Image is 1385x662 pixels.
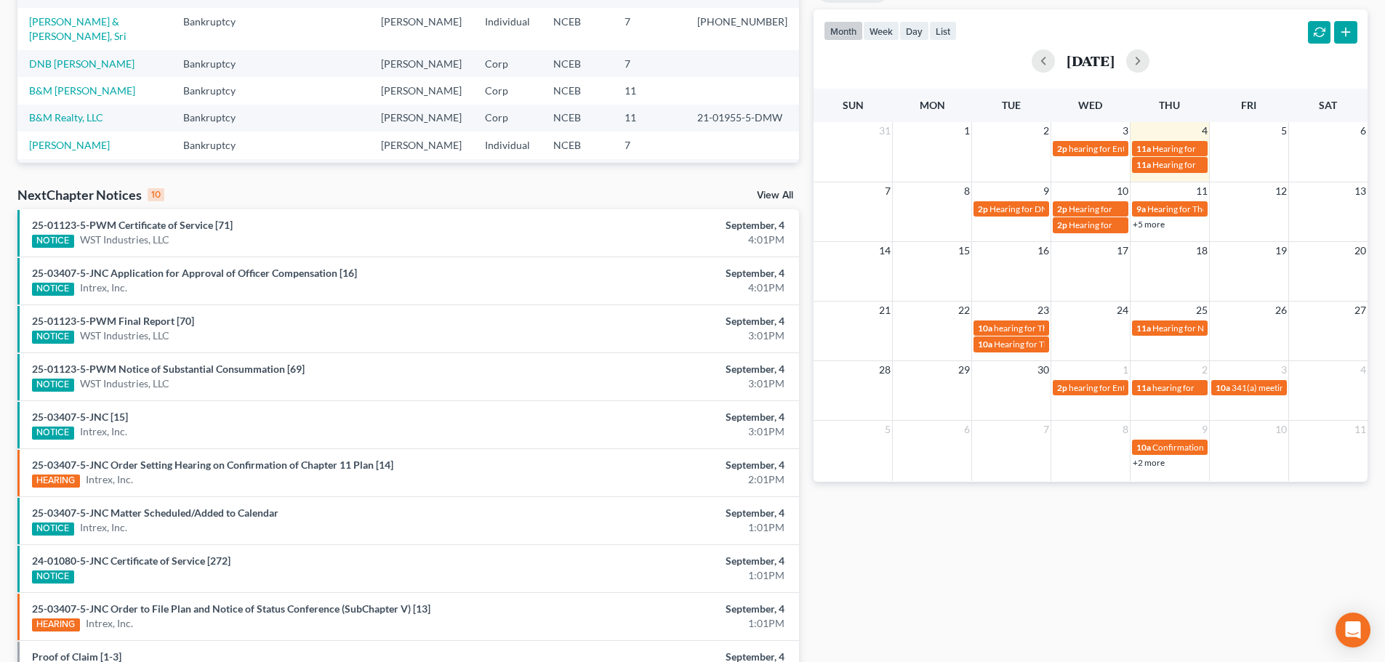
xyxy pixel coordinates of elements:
[963,122,971,140] span: 1
[1152,442,1317,453] span: Confirmation hearing for [PERSON_NAME]
[369,159,473,201] td: [PERSON_NAME]
[1067,53,1115,68] h2: [DATE]
[542,159,613,201] td: NCEB
[543,602,784,616] div: September, 4
[543,266,784,280] div: September, 4
[1280,122,1288,140] span: 5
[1274,182,1288,200] span: 12
[32,283,74,296] div: NOTICE
[473,8,542,49] td: Individual
[172,159,262,201] td: Bankruptcy
[17,186,164,203] div: NextChapter Notices
[686,8,799,49] td: [PHONE_NUMBER]
[543,218,784,233] div: September, 4
[32,459,393,471] a: 25-03407-5-JNC Order Setting Hearing on Confirmation of Chapter 11 Plan [14]
[1195,242,1209,259] span: 18
[1042,122,1051,140] span: 2
[86,472,133,487] a: Intrex, Inc.
[1353,302,1368,319] span: 27
[883,182,892,200] span: 7
[369,105,473,132] td: [PERSON_NAME]
[172,132,262,158] td: Bankruptcy
[32,331,74,344] div: NOTICE
[878,361,892,379] span: 28
[473,77,542,104] td: Corp
[1200,361,1209,379] span: 2
[883,421,892,438] span: 5
[1136,143,1151,154] span: 11a
[1159,99,1180,111] span: Thu
[32,427,74,440] div: NOTICE
[32,411,128,423] a: 25-03407-5-JNC [15]
[32,570,74,584] div: NOTICE
[1069,203,1112,214] span: Hearing for
[172,50,262,77] td: Bankruptcy
[543,376,784,391] div: 3:01PM
[32,235,74,248] div: NOTICE
[963,421,971,438] span: 6
[1195,302,1209,319] span: 25
[978,203,988,214] span: 2p
[473,50,542,77] td: Corp
[686,105,799,132] td: 21-01955-5-DMW
[1121,122,1130,140] span: 3
[473,105,542,132] td: Corp
[1133,457,1165,468] a: +2 more
[473,132,542,158] td: Individual
[1359,122,1368,140] span: 6
[978,323,992,334] span: 10a
[172,8,262,49] td: Bankruptcy
[543,362,784,376] div: September, 4
[543,314,784,328] div: September, 4
[1069,143,1229,154] span: hearing for Entecco Filter Technology, Inc.
[1069,219,1112,230] span: Hearing for
[543,458,784,472] div: September, 4
[369,77,473,104] td: [PERSON_NAME]
[1200,122,1209,140] span: 4
[1274,302,1288,319] span: 26
[994,339,1112,350] span: Hearing for The Little Mint, Inc.
[1136,382,1151,393] span: 11a
[978,339,992,350] span: 10a
[613,159,686,201] td: 11
[542,77,613,104] td: NCEB
[80,424,127,439] a: Intrex, Inc.
[1241,99,1256,111] span: Fri
[32,522,74,536] div: NOTICE
[899,21,929,41] button: day
[1057,143,1067,154] span: 2p
[542,132,613,158] td: NCEB
[1121,361,1130,379] span: 1
[824,21,863,41] button: month
[957,361,971,379] span: 29
[32,475,80,488] div: HEARING
[1036,242,1051,259] span: 16
[1133,219,1165,230] a: +5 more
[543,554,784,568] div: September, 4
[613,77,686,104] td: 11
[1353,421,1368,438] span: 11
[32,506,278,519] a: 25-03407-5-JNC Matter Scheduled/Added to Calendar
[1002,99,1021,111] span: Tue
[86,616,133,631] a: Intrex, Inc.
[863,21,899,41] button: week
[1042,182,1051,200] span: 9
[1036,361,1051,379] span: 30
[1136,442,1151,453] span: 10a
[80,520,127,535] a: Intrex, Inc.
[613,132,686,158] td: 7
[32,379,74,392] div: NOTICE
[32,554,230,567] a: 24-01080-5-JNC Certificate of Service [272]
[1232,382,1302,393] span: 341(a) meeting for
[543,616,784,631] div: 1:01PM
[1274,242,1288,259] span: 19
[369,50,473,77] td: [PERSON_NAME]
[1115,302,1130,319] span: 24
[1136,323,1151,334] span: 11a
[542,8,613,49] td: NCEB
[32,315,194,327] a: 25-01123-5-PWM Final Report [70]
[32,363,305,375] a: 25-01123-5-PWM Notice of Substantial Consummation [69]
[543,568,784,583] div: 1:01PM
[989,203,1219,214] span: Hearing for DNB Management, Inc. et [PERSON_NAME] et al
[1319,99,1337,111] span: Sat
